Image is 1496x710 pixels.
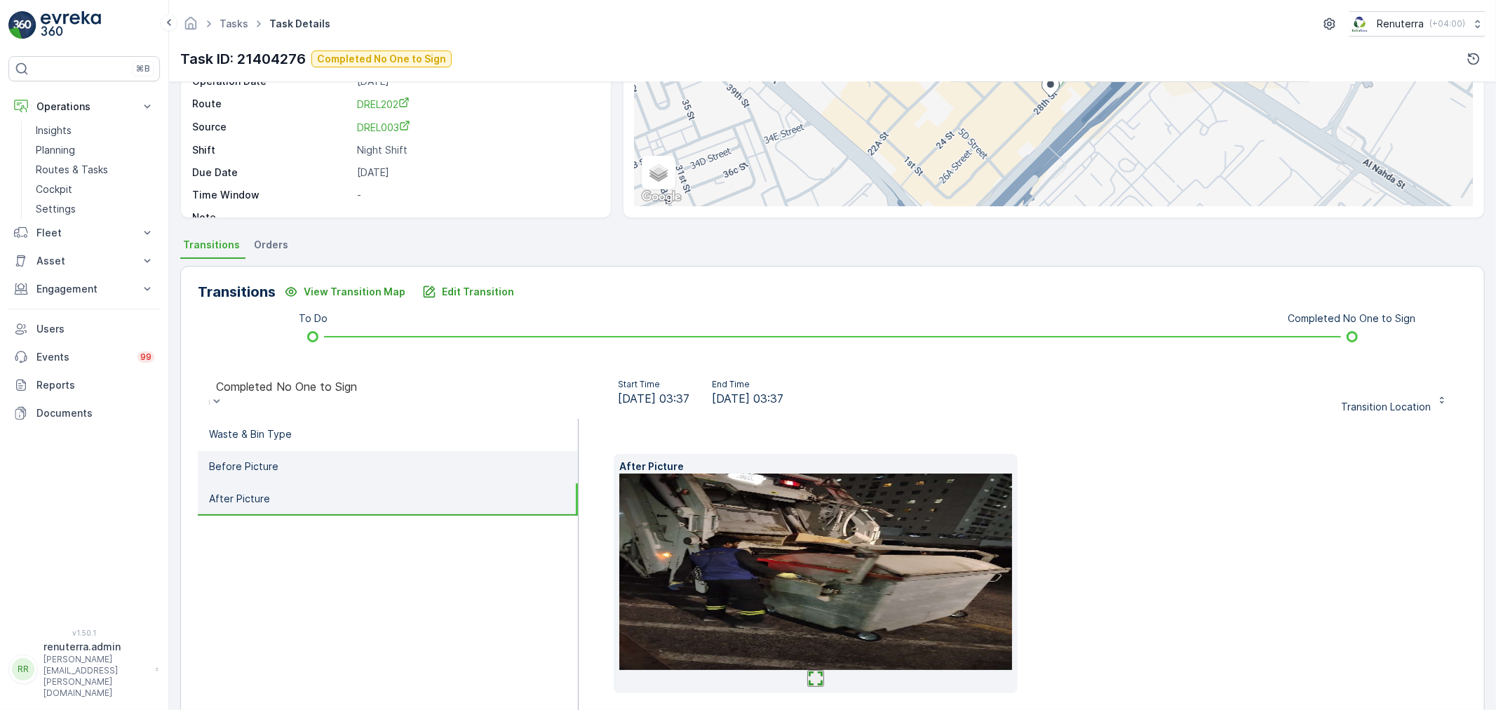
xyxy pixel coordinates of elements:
[357,121,410,133] span: DREL003
[712,390,783,407] span: [DATE] 03:37
[192,210,351,225] p: Note
[209,492,270,506] p: After Picture
[299,312,328,326] p: To Do
[36,182,72,196] p: Cockpit
[357,98,410,110] span: DREL202
[8,371,160,399] a: Reports
[12,658,34,681] div: RR
[36,350,129,364] p: Events
[357,97,596,112] a: DREL202
[276,281,414,303] button: View Transition Map
[192,166,351,180] p: Due Date
[36,123,72,138] p: Insights
[192,120,351,135] p: Source
[442,285,514,299] p: Edit Transition
[136,63,150,74] p: ⌘B
[36,378,154,392] p: Reports
[1341,400,1431,414] p: Transition Location
[1333,382,1456,404] button: Transition Location
[357,143,596,157] p: Night Shift
[30,121,160,140] a: Insights
[30,160,160,180] a: Routes & Tasks
[8,640,160,699] button: RRrenuterra.admin[PERSON_NAME][EMAIL_ADDRESS][PERSON_NAME][DOMAIN_NAME]
[140,351,151,363] p: 99
[8,275,160,303] button: Engagement
[8,315,160,343] a: Users
[1349,16,1371,32] img: Screenshot_2024-07-26_at_13.33.01.png
[311,51,452,67] button: Completed No One to Sign
[357,188,596,202] p: -
[209,460,278,474] p: Before Picture
[357,166,596,180] p: [DATE]
[36,406,154,420] p: Documents
[1429,18,1465,29] p: ( +04:00 )
[36,254,132,268] p: Asset
[304,285,405,299] p: View Transition Map
[30,140,160,160] a: Planning
[36,163,108,177] p: Routes & Tasks
[638,188,685,206] img: Google
[8,219,160,247] button: Fleet
[209,427,292,441] p: Waste & Bin Type
[357,120,596,135] a: DREL003
[36,322,154,336] p: Users
[192,188,351,202] p: Time Window
[8,247,160,275] button: Asset
[30,180,160,199] a: Cockpit
[8,629,160,637] span: v 1.50.1
[618,390,689,407] span: [DATE] 03:37
[1377,17,1424,31] p: Renuterra
[317,52,446,66] p: Completed No One to Sign
[192,97,351,112] p: Route
[36,143,75,157] p: Planning
[216,380,357,393] div: Completed No One to Sign
[183,21,198,33] a: Homepage
[712,379,783,390] p: End Time
[183,238,240,252] span: Transitions
[357,210,596,225] p: -
[619,460,1012,474] p: After Picture
[180,48,306,69] p: Task ID: 21404276
[414,281,523,303] button: Edit Transition
[36,226,132,240] p: Fleet
[8,343,160,371] a: Events99
[638,188,685,206] a: Open this area in Google Maps (opens a new window)
[198,281,276,302] p: Transitions
[267,17,333,31] span: Task Details
[8,11,36,39] img: logo
[192,143,351,157] p: Shift
[643,157,674,188] a: Layers
[36,100,132,114] p: Operations
[8,93,160,121] button: Operations
[254,238,288,252] span: Orders
[36,282,132,296] p: Engagement
[43,640,149,654] p: renuterra.admin
[30,199,160,219] a: Settings
[618,379,689,390] p: Start Time
[1349,11,1485,36] button: Renuterra(+04:00)
[43,654,149,699] p: [PERSON_NAME][EMAIL_ADDRESS][PERSON_NAME][DOMAIN_NAME]
[36,202,76,216] p: Settings
[41,11,101,39] img: logo_light-DOdMpM7g.png
[8,399,160,427] a: Documents
[1288,312,1416,326] p: Completed No One to Sign
[220,18,248,29] a: Tasks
